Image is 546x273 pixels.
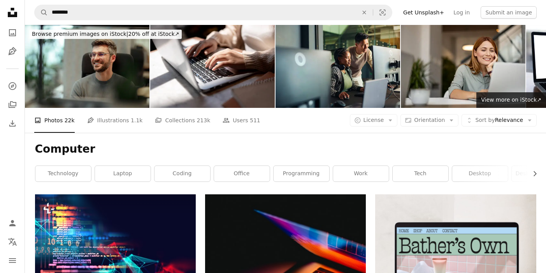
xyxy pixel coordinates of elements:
[214,166,270,181] a: office
[462,114,537,127] button: Sort byRelevance
[5,97,20,113] a: Collections
[35,142,536,156] h1: Computer
[5,215,20,231] a: Log in / Sign up
[481,6,537,19] button: Submit an image
[276,25,400,108] img: Software engineers collaborating on a project, analyzing code on computer monitors in office
[5,253,20,268] button: Menu
[400,114,458,127] button: Orientation
[5,116,20,131] a: Download History
[5,44,20,59] a: Illustrations
[34,5,392,20] form: Find visuals sitewide
[25,25,149,108] img: Modern Businessman Working in Contemporary Office Space
[528,166,536,181] button: scroll list to the right
[154,166,210,181] a: coding
[95,166,151,181] a: laptop
[32,31,128,37] span: Browse premium images on iStock |
[5,25,20,41] a: Photos
[35,5,48,20] button: Search Unsplash
[401,25,525,108] img: Smiling Woman Working Remotely on Laptop in Modern Workspace
[35,166,91,181] a: technology
[333,166,389,181] a: work
[475,116,523,124] span: Relevance
[223,108,260,133] a: Users 511
[274,166,329,181] a: programming
[393,166,448,181] a: tech
[5,234,20,250] button: Language
[363,117,384,123] span: License
[373,5,392,20] button: Visual search
[25,25,186,44] a: Browse premium images on iStock|20% off at iStock↗
[150,25,275,108] img: Close-up image of a woman typing on keyboard, working on her laptop computer at a table indoors.
[476,92,546,108] a: View more on iStock↗
[452,166,508,181] a: desktop
[32,31,179,37] span: 20% off at iStock ↗
[399,6,449,19] a: Get Unsplash+
[87,108,143,133] a: Illustrations 1.1k
[350,114,398,127] button: License
[475,117,495,123] span: Sort by
[250,116,260,125] span: 511
[35,243,196,250] a: Programming code abstract technology background of software developer and Computer script
[5,78,20,94] a: Explore
[131,116,142,125] span: 1.1k
[449,6,474,19] a: Log in
[414,117,445,123] span: Orientation
[155,108,210,133] a: Collections 213k
[481,97,541,103] span: View more on iStock ↗
[356,5,373,20] button: Clear
[197,116,210,125] span: 213k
